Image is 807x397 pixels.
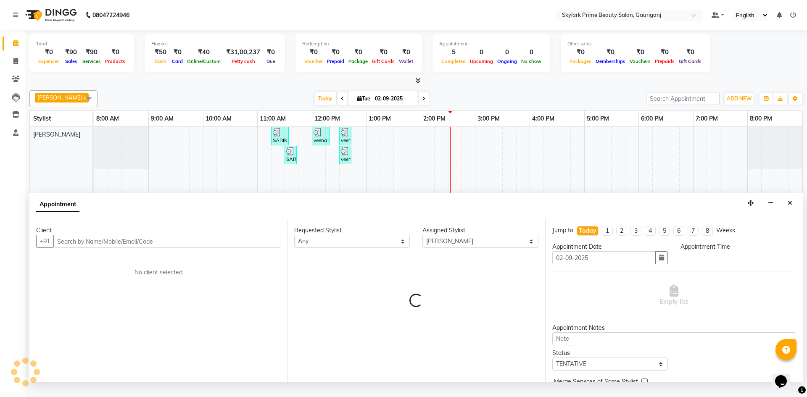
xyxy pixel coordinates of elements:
[312,113,342,125] a: 12:00 PM
[33,131,80,138] span: [PERSON_NAME]
[602,226,613,236] li: 1
[63,58,79,64] span: Sales
[36,197,79,212] span: Appointment
[552,251,656,264] input: yyyy-mm-dd
[397,58,415,64] span: Wallet
[21,3,79,27] img: logo
[80,47,103,57] div: ₹90
[264,47,278,57] div: ₹0
[422,226,538,235] div: Assigned Stylist
[340,147,351,163] div: veena mam, TK02, 12:30 PM-12:35 PM, Threading - Upper Lips
[370,47,397,57] div: ₹0
[203,113,234,125] a: 10:00 AM
[103,58,127,64] span: Products
[355,95,372,102] span: Tue
[579,226,596,235] div: Today
[645,226,656,236] li: 4
[36,47,62,57] div: ₹0
[151,47,170,57] div: ₹50
[151,40,278,47] div: Finance
[170,47,185,57] div: ₹0
[680,242,796,251] div: Appointment Time
[653,58,677,64] span: Prepaids
[56,268,260,277] div: No client selected
[468,58,495,64] span: Upcoming
[552,349,668,358] div: Status
[264,58,277,64] span: Due
[36,40,127,47] div: Total
[616,226,627,236] li: 2
[567,58,593,64] span: Packages
[439,40,543,47] div: Appointment
[677,58,704,64] span: Gift Cards
[772,363,799,389] iframe: chat widget
[340,128,351,144] div: veena mam, TK02, 12:30 PM-12:35 PM, Threading - Forhead
[346,58,370,64] span: Package
[170,58,185,64] span: Card
[567,47,593,57] div: ₹0
[325,47,346,57] div: ₹0
[702,226,713,236] li: 8
[673,226,684,236] li: 6
[659,226,670,236] li: 5
[153,58,169,64] span: Cash
[727,95,752,102] span: ADD NEW
[552,242,668,251] div: Appointment Date
[223,47,264,57] div: ₹31,00,237
[367,113,393,125] a: 1:00 PM
[495,47,519,57] div: 0
[370,58,397,64] span: Gift Cards
[94,113,121,125] a: 8:00 AM
[37,94,82,101] span: [PERSON_NAME]
[439,58,468,64] span: Completed
[92,3,129,27] b: 08047224946
[36,235,54,248] button: +91
[748,113,774,125] a: 8:00 PM
[36,58,62,64] span: Expenses
[567,40,704,47] div: Other sales
[302,40,415,47] div: Redemption
[694,113,720,125] a: 7:00 PM
[285,147,296,163] div: SARIKA MAM, TK01, 11:30 AM-11:35 AM, Threading - Forhead
[372,92,414,105] input: 2025-09-02
[53,235,280,248] input: Search by Name/Mobile/Email/Code
[421,113,448,125] a: 2:00 PM
[149,113,176,125] a: 9:00 AM
[258,113,288,125] a: 11:00 AM
[593,47,628,57] div: ₹0
[33,115,51,122] span: Stylist
[229,58,257,64] span: Petty cash
[103,47,127,57] div: ₹0
[325,58,346,64] span: Prepaid
[725,93,754,105] button: ADD NEW
[185,58,223,64] span: Online/Custom
[519,47,543,57] div: 0
[294,226,410,235] div: Requested Stylist
[628,47,653,57] div: ₹0
[519,58,543,64] span: No show
[646,92,720,105] input: Search Appointment
[630,226,641,236] li: 3
[346,47,370,57] div: ₹0
[653,47,677,57] div: ₹0
[315,92,336,105] span: Today
[530,113,556,125] a: 4:00 PM
[784,197,796,210] button: Close
[302,58,325,64] span: Voucher
[716,226,735,235] div: Weeks
[639,113,665,125] a: 6:00 PM
[660,285,688,306] span: Empty list
[468,47,495,57] div: 0
[495,58,519,64] span: Ongoing
[677,47,704,57] div: ₹0
[552,323,796,332] div: Appointment Notes
[80,58,103,64] span: Services
[585,113,611,125] a: 5:00 PM
[302,47,325,57] div: ₹0
[554,377,638,388] span: Merge Services of Same Stylist
[688,226,699,236] li: 7
[313,128,329,144] div: veena mam, TK02, 12:00 PM-12:20 PM, Threading - Eyebrow
[628,58,653,64] span: Vouchers
[272,128,288,144] div: SARIKA MAM, TK01, 11:15 AM-11:35 AM, Threading - Eyebrow
[397,47,415,57] div: ₹0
